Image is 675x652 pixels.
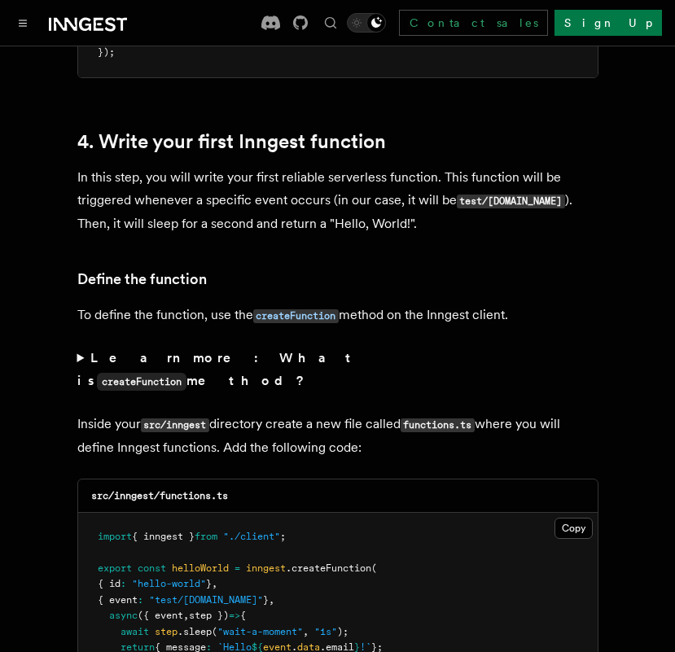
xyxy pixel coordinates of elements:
span: const [138,562,166,574]
span: , [269,594,274,606]
span: await [121,626,149,637]
span: ( [212,626,217,637]
span: step [155,626,178,637]
span: { [240,610,246,621]
span: = [234,562,240,574]
span: } [206,578,212,589]
a: 4. Write your first Inngest function [77,130,386,153]
button: Copy [554,518,593,539]
summary: Learn more: What iscreateFunctionmethod? [77,347,598,393]
a: Define the function [77,268,207,291]
span: export [98,562,132,574]
span: "hello-world" [132,578,206,589]
span: .sleep [178,626,212,637]
a: createFunction [253,307,339,322]
span: { id [98,578,121,589]
span: , [212,578,217,589]
a: Contact sales [399,10,548,36]
code: test/[DOMAIN_NAME] [457,195,565,208]
span: step }) [189,610,229,621]
span: "wait-a-moment" [217,626,303,637]
span: } [263,594,269,606]
code: src/inngest [141,418,209,432]
span: "./client" [223,531,280,542]
span: : [138,594,143,606]
span: , [183,610,189,621]
span: { event [98,594,138,606]
span: .createFunction [286,562,371,574]
span: helloWorld [172,562,229,574]
span: ; [280,531,286,542]
span: { inngest } [132,531,195,542]
code: src/inngest/functions.ts [91,490,228,501]
span: import [98,531,132,542]
span: "1s" [314,626,337,637]
span: ); [337,626,348,637]
p: To define the function, use the method on the Inngest client. [77,304,598,327]
p: In this step, you will write your first reliable serverless function. This function will be trigg... [77,166,598,235]
code: createFunction [253,309,339,323]
span: ({ event [138,610,183,621]
p: Inside your directory create a new file called where you will define Inngest functions. Add the f... [77,413,598,459]
span: : [121,578,126,589]
code: createFunction [97,373,186,391]
span: ( [371,562,377,574]
button: Find something... [321,13,340,33]
code: functions.ts [401,418,475,432]
span: from [195,531,217,542]
span: async [109,610,138,621]
span: => [229,610,240,621]
button: Toggle dark mode [347,13,386,33]
span: "test/[DOMAIN_NAME]" [149,594,263,606]
button: Toggle navigation [13,13,33,33]
span: , [303,626,309,637]
strong: Learn more: What is method? [77,350,358,388]
a: Sign Up [554,10,662,36]
span: }); [98,46,115,58]
span: inngest [246,562,286,574]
